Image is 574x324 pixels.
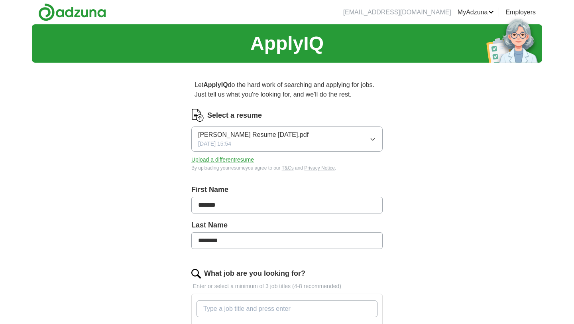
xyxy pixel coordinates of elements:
[38,3,106,21] img: Adzuna logo
[343,8,451,17] li: [EMAIL_ADDRESS][DOMAIN_NAME]
[197,300,377,317] input: Type a job title and press enter
[191,126,383,152] button: [PERSON_NAME] Resume [DATE].pdf[DATE] 15:54
[458,8,494,17] a: MyAdzuna
[203,81,228,88] strong: ApplyIQ
[204,268,305,279] label: What job are you looking for?
[191,269,201,279] img: search.png
[198,140,231,148] span: [DATE] 15:54
[191,282,383,290] p: Enter or select a minimum of 3 job titles (4-8 recommended)
[191,77,383,103] p: Let do the hard work of searching and applying for jobs. Just tell us what you're looking for, an...
[250,29,324,58] h1: ApplyIQ
[282,165,294,171] a: T&Cs
[191,156,254,164] button: Upload a differentresume
[505,8,536,17] a: Employers
[207,110,262,121] label: Select a resume
[198,130,309,140] span: [PERSON_NAME] Resume [DATE].pdf
[304,165,335,171] a: Privacy Notice
[191,109,204,122] img: CV Icon
[191,184,383,195] label: First Name
[191,220,383,231] label: Last Name
[191,164,383,172] div: By uploading your resume you agree to our and .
